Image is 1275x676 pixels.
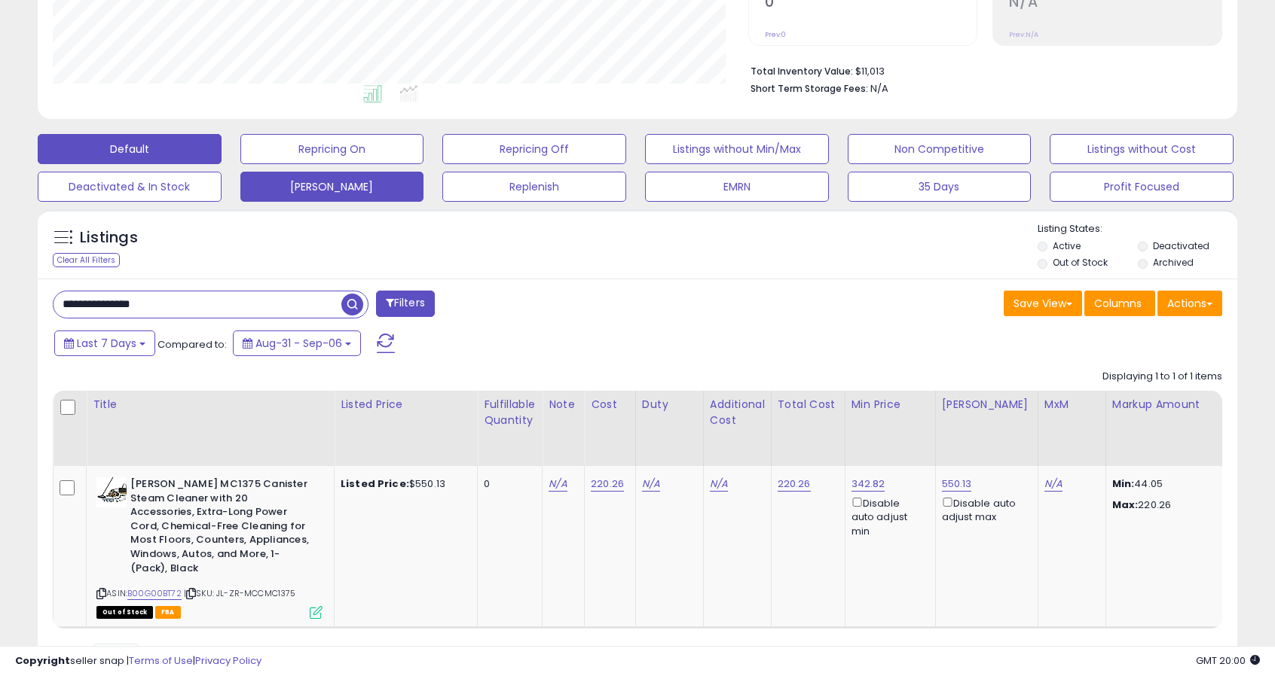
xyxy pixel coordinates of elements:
[157,337,227,352] span: Compared to:
[53,253,120,267] div: Clear All Filters
[484,477,530,491] div: 0
[942,477,972,492] a: 550.13
[852,495,924,538] div: Disable auto adjust min
[778,397,839,413] div: Total Cost
[38,172,222,202] button: Deactivated & In Stock
[80,227,138,248] h5: Listings
[1112,477,1135,491] strong: Min:
[751,65,853,78] b: Total Inventory Value:
[1053,256,1108,269] label: Out of Stock
[93,397,328,413] div: Title
[751,82,868,95] b: Short Term Storage Fees:
[184,587,296,599] span: | SKU: JL-ZR-MCCMC1375
[1153,239,1209,252] label: Deactivated
[1157,291,1222,316] button: Actions
[852,477,885,492] a: 342.82
[240,134,424,164] button: Repricing On
[341,477,466,491] div: $550.13
[778,477,811,492] a: 220.26
[484,397,536,428] div: Fulfillable Quantity
[642,477,660,492] a: N/A
[96,477,127,507] img: 412DyrOQ9BL._SL40_.jpg
[38,134,222,164] button: Default
[645,172,829,202] button: EMRN
[240,172,424,202] button: [PERSON_NAME]
[591,397,629,413] div: Cost
[848,134,1032,164] button: Non Competitive
[1094,296,1142,311] span: Columns
[1050,134,1234,164] button: Listings without Cost
[1084,291,1155,316] button: Columns
[127,587,182,600] a: B00G00BT72
[549,477,567,492] a: N/A
[1112,498,1237,512] p: 220.26
[710,477,728,492] a: N/A
[1053,239,1081,252] label: Active
[642,397,697,413] div: Duty
[942,495,1026,524] div: Disable auto adjust max
[442,134,626,164] button: Repricing Off
[341,477,409,491] b: Listed Price:
[1044,477,1062,492] a: N/A
[1038,391,1105,466] th: CSV column name: cust_attr_4_MxM
[549,397,578,413] div: Note
[129,653,193,668] a: Terms of Use
[591,477,624,492] a: 220.26
[1038,222,1237,236] p: Listing States:
[645,134,829,164] button: Listings without Min/Max
[195,653,261,668] a: Privacy Policy
[751,61,1211,79] li: $11,013
[870,81,888,96] span: N/A
[77,336,136,351] span: Last 7 Days
[1112,477,1237,491] p: 44.05
[635,391,703,466] th: CSV column name: cust_attr_1_Duty
[233,330,361,356] button: Aug-31 - Sep-06
[765,30,786,39] small: Prev: 0
[96,606,153,619] span: All listings that are currently out of stock and unavailable for purchase on Amazon
[130,477,313,579] b: [PERSON_NAME] MC1375 Canister Steam Cleaner with 20 Accessories, Extra-Long Power Cord, Chemical-...
[1112,498,1139,512] strong: Max:
[155,606,181,619] span: FBA
[771,391,845,466] th: CSV column name: cust_attr_3_Total Cost
[1044,397,1099,413] div: MxM
[15,653,70,668] strong: Copyright
[1153,256,1194,269] label: Archived
[15,654,261,668] div: seller snap | |
[1050,172,1234,202] button: Profit Focused
[1102,370,1222,384] div: Displaying 1 to 1 of 1 items
[1112,397,1243,413] div: Markup Amount
[1004,291,1082,316] button: Save View
[341,397,471,413] div: Listed Price
[1196,653,1260,668] span: 2025-09-14 20:00 GMT
[255,336,342,351] span: Aug-31 - Sep-06
[376,291,435,317] button: Filters
[852,397,929,413] div: Min Price
[442,172,626,202] button: Replenish
[1009,30,1038,39] small: Prev: N/A
[54,330,155,356] button: Last 7 Days
[710,397,765,428] div: Additional Cost
[96,477,323,617] div: ASIN:
[942,397,1032,413] div: [PERSON_NAME]
[848,172,1032,202] button: 35 Days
